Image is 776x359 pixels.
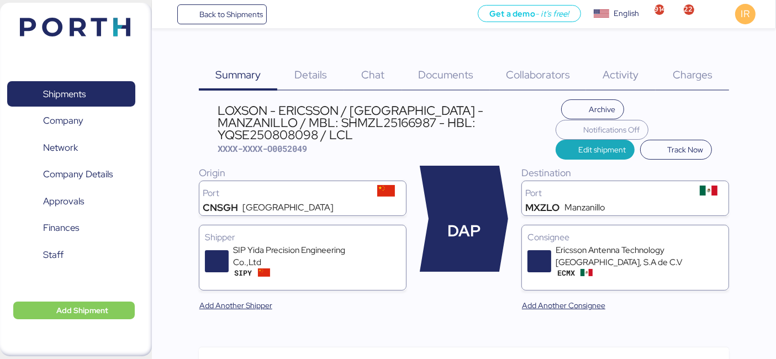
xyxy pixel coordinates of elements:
button: Add Shipment [13,302,135,319]
a: Company Details [7,162,135,187]
span: Activity [603,67,639,82]
div: Shipper [205,231,400,244]
span: Approvals [43,193,84,209]
span: Notifications Off [583,123,640,136]
span: DAP [447,219,481,243]
span: Add Another Consignee [522,299,605,312]
span: Documents [418,67,473,82]
span: Add Another Shipper [199,299,272,312]
span: Network [43,140,78,156]
button: Add Another Shipper [191,296,281,316]
a: Network [7,135,135,160]
a: Back to Shipments [177,4,267,24]
div: MXZLO [525,203,559,212]
div: Destination [521,166,729,180]
span: Staff [43,247,64,263]
div: Origin [199,166,407,180]
span: Back to Shipments [199,8,263,21]
a: Staff [7,242,135,267]
a: Company [7,108,135,134]
button: Notifications Off [556,120,648,140]
span: Track Now [667,143,703,156]
span: IR [741,7,749,21]
div: Port [525,189,692,198]
span: Edit shipment [578,143,626,156]
div: Manzanillo [564,203,605,212]
div: English [614,8,639,19]
span: Summary [215,67,261,82]
div: Consignee [527,231,723,244]
span: Finances [43,220,79,236]
a: Finances [7,215,135,241]
a: Approvals [7,188,135,214]
div: [GEOGRAPHIC_DATA] [243,203,334,212]
button: Menu [159,5,177,24]
span: Add Shipment [56,304,108,317]
span: Company Details [43,166,113,182]
span: XXXX-XXXX-O0052049 [218,143,307,154]
span: Shipments [43,86,86,102]
div: CNSGH [203,203,238,212]
span: Charges [673,67,712,82]
button: Archive [561,99,624,119]
span: Collaborators [506,67,570,82]
button: Edit shipment [556,140,635,160]
span: Details [294,67,327,82]
div: Port [203,189,369,198]
a: Shipments [7,81,135,107]
span: Company [43,113,83,129]
div: SIP Yida Precision Engineering Co.,Ltd [233,244,366,268]
button: Track Now [640,140,712,160]
div: Ericsson Antenna Technology [GEOGRAPHIC_DATA], S.A de C.V [556,244,688,268]
span: Archive [589,103,615,116]
div: LOXSON - ERICSSON / [GEOGRAPHIC_DATA] - MANZANILLO / MBL: SHMZL25166987 - HBL: YQSE250808098 / LCL [218,104,556,141]
button: Add Another Consignee [513,296,614,316]
span: Chat [361,67,384,82]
